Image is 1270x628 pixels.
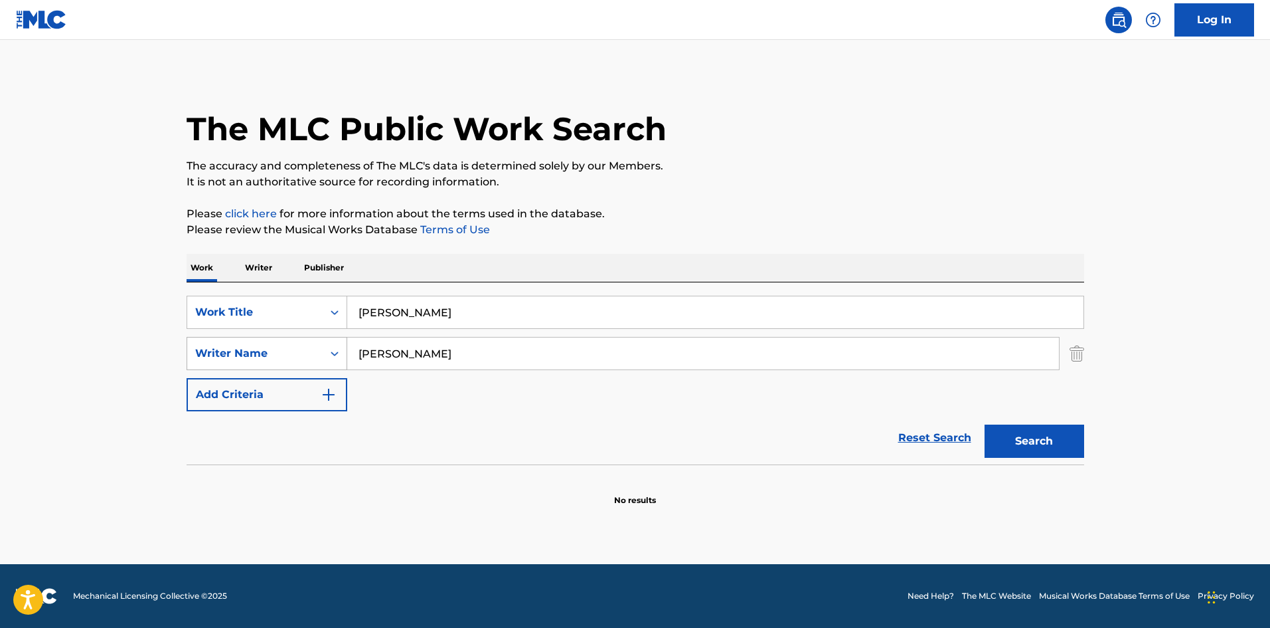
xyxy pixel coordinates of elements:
img: MLC Logo [16,10,67,29]
button: Add Criteria [187,378,347,411]
a: Log In [1174,3,1254,37]
a: Reset Search [892,423,978,453]
iframe: Chat Widget [1204,564,1270,628]
h1: The MLC Public Work Search [187,109,667,149]
a: Privacy Policy [1198,590,1254,602]
a: Need Help? [908,590,954,602]
p: Please review the Musical Works Database [187,222,1084,238]
p: Writer [241,254,276,282]
div: Work Title [195,304,315,320]
button: Search [985,425,1084,458]
img: 9d2ae6d4665cec9f34b9.svg [321,387,337,403]
img: search [1111,12,1127,28]
div: Drag [1208,577,1216,617]
p: Publisher [300,254,348,282]
p: The accuracy and completeness of The MLC's data is determined solely by our Members. [187,158,1084,174]
a: click here [225,207,277,220]
a: Terms of Use [418,223,490,236]
p: It is not an authoritative source for recording information. [187,174,1084,190]
form: Search Form [187,296,1084,465]
a: Musical Works Database Terms of Use [1039,590,1190,602]
img: logo [16,588,57,604]
a: Public Search [1105,7,1132,33]
div: Help [1140,7,1166,33]
span: Mechanical Licensing Collective © 2025 [73,590,227,602]
a: The MLC Website [962,590,1031,602]
img: help [1145,12,1161,28]
p: No results [614,478,656,506]
p: Please for more information about the terms used in the database. [187,206,1084,222]
p: Work [187,254,217,282]
img: Delete Criterion [1070,337,1084,370]
div: Writer Name [195,346,315,362]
